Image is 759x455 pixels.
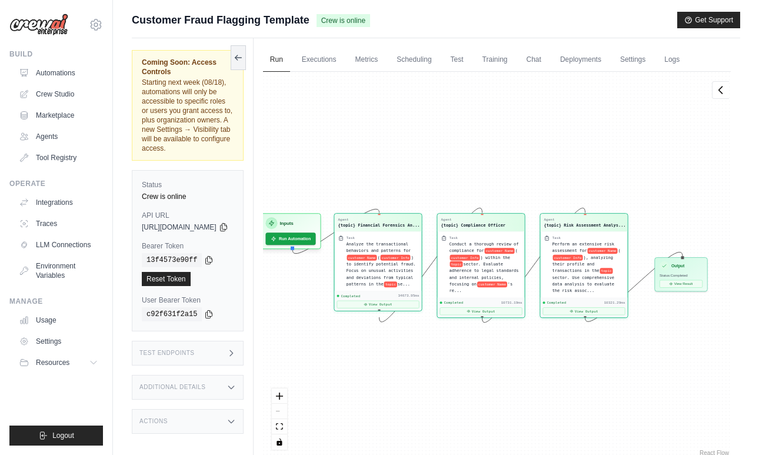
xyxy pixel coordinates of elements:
[587,248,617,254] span: customer Name
[14,85,103,104] a: Crew Studio
[544,217,625,222] div: Agent
[398,282,410,287] span: se...
[444,48,471,72] a: Test
[441,222,505,228] div: {topic} Compliance Officer
[9,297,103,306] div: Manage
[657,48,687,72] a: Logs
[380,255,410,261] span: customer Info
[671,263,684,269] h3: Output
[449,235,457,240] div: Task
[477,281,507,287] span: customer Name
[9,426,103,446] button: Logout
[544,222,625,228] div: {topic} Risk Assessment Analyst
[552,275,614,293] span: sector. Use comprehensive data analysis to evaluate the risk assoc...
[377,255,379,260] span: (
[660,273,688,277] span: Status: Completed
[398,294,419,298] div: 34673.95ms
[14,64,103,82] a: Automations
[440,307,522,315] button: View Output
[142,307,202,321] code: c92f631f2a15
[618,248,620,253] span: (
[347,255,377,261] span: customer Name
[346,241,411,253] span: Analyze the transactional behaviors and patterns for
[142,295,234,305] label: User Bearer Token
[142,211,234,220] label: API URL
[142,241,234,251] label: Bearer Token
[338,217,420,222] div: Agent
[334,213,422,311] div: Agent{topic} Financial Forensics An...TaskAnalyze the transactional behaviors and patterns forcus...
[444,300,463,305] span: Completed
[552,255,582,261] span: customer Info
[14,214,103,233] a: Traces
[142,272,191,286] a: Reset Token
[14,332,103,351] a: Settings
[552,241,614,253] span: Perform an extensive risk assessment for
[295,48,344,72] a: Executions
[475,48,515,72] a: Training
[14,127,103,146] a: Agents
[379,208,482,321] g: Edge from b38c64231ae8c1ca923619df74f8cba9 to ec98c3b7b55d085a09d0adc95bb42711
[450,261,462,267] span: topic
[9,179,103,188] div: Operate
[613,48,653,72] a: Settings
[346,255,415,287] span: ) to identify potential fraud. Focus on unusual activities and deviations from typical patterns i...
[279,220,293,227] h3: Inputs
[14,353,103,372] button: Resources
[515,248,517,253] span: (
[346,241,418,288] div: Analyze the transactional behaviors and patterns for {customer Name} ( {customer Info} ) to ident...
[449,261,518,286] span: sector. Evaluate adherence to legal standards and internal policies, focusing on
[501,300,522,305] div: 10731.19ms
[272,419,287,434] button: fit view
[540,213,628,318] div: Agent{topic} Risk Assessment Analys...TaskPerform an extensive risk assessment forcustomer Name(c...
[480,255,510,260] span: ) within the
[14,193,103,212] a: Integrations
[437,213,525,318] div: Agent{topic} Compliance OfficerTaskConduct a thorough review of compliance forcustomer Name(custo...
[272,434,287,450] button: toggle interactivity
[346,235,354,240] div: Task
[338,222,420,228] div: {topic} Financial Forensics Analyst
[337,301,419,308] button: View Output
[142,180,234,190] label: Status
[484,248,514,254] span: customer Name
[139,384,205,391] h3: Additional Details
[9,49,103,59] div: Build
[348,48,385,72] a: Metrics
[700,398,759,455] div: Widget chat
[14,257,103,285] a: Environment Variables
[654,257,707,291] div: OutputStatus:CompletedView Result
[14,106,103,125] a: Marketplace
[142,192,234,201] div: Crew is online
[585,252,683,321] g: Edge from 4fb266ac52ac92062a3547ff8b674886 to outputNode
[542,307,625,315] button: View Output
[600,268,612,274] span: topic
[142,58,234,77] span: Coming Soon: Access Controls
[482,208,585,322] g: Edge from ec98c3b7b55d085a09d0adc95bb42711 to 4fb266ac52ac92062a3547ff8b674886
[14,148,103,167] a: Tool Registry
[52,431,74,440] span: Logout
[384,281,397,287] span: topic
[552,255,613,273] span: ), analyzing their profile and transactions in the
[265,233,315,245] button: Run Automation
[14,311,103,330] a: Usage
[272,388,287,404] button: zoom in
[132,12,309,28] span: Customer Fraud Flagging Template
[139,350,195,357] h3: Test Endpoints
[449,282,512,293] span: 's re...
[260,213,321,249] div: InputsRun Automation
[552,235,560,240] div: Task
[341,294,360,298] span: Completed
[552,241,624,294] div: Perform an extensive risk assessment for {customer Name} ( {customer Info} ), analyzing their pro...
[677,12,740,28] button: Get Support
[317,14,370,27] span: Crew is online
[449,241,521,294] div: Conduct a thorough review of compliance for {customer Name} ( {customer Info} ) within the {topic...
[142,78,232,152] span: Starting next week (08/18), automations will only be accessible to specific roles or users you gr...
[441,217,505,222] div: Agent
[263,48,290,72] a: Run
[547,300,566,305] span: Completed
[14,235,103,254] a: LLM Connections
[272,388,287,450] div: React Flow controls
[520,48,548,72] a: Chat
[142,253,202,267] code: 13f4573e90ff
[660,280,703,288] button: View Result
[139,418,168,425] h3: Actions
